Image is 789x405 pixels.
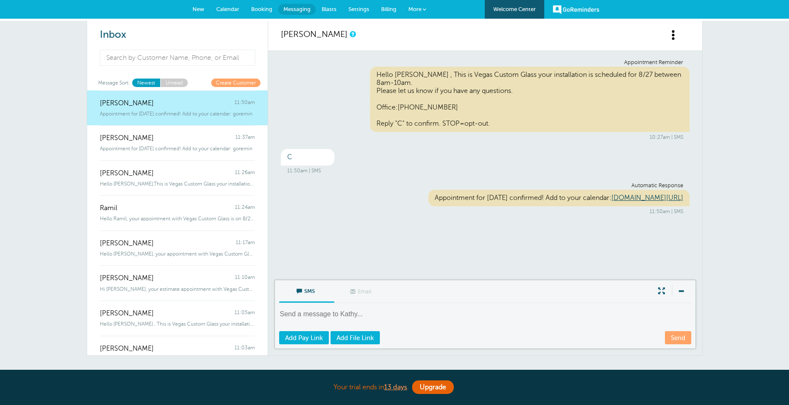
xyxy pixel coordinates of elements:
span: Hello [PERSON_NAME],This is Vegas Custom Glass your installation is scheduled for [100,181,255,187]
a: [PERSON_NAME] 11:37am Appointment for [DATE] confirmed! Add to your calendar: goremin [87,125,268,160]
span: [PERSON_NAME] [100,345,154,353]
a: Refer someone to us! [391,369,472,378]
span: 11:37am [235,134,255,142]
label: This customer does not have an email address. [334,281,390,303]
div: 10:27am | SMS [287,134,683,140]
strong: free month [343,369,387,378]
span: SMS [286,280,328,301]
span: 11:24am [235,204,255,212]
a: [PERSON_NAME] 11:50am Appointment for [DATE] confirmed! Add to your calendar: goremin [87,90,268,126]
a: [PERSON_NAME] [281,29,348,39]
span: [PERSON_NAME] [100,134,154,142]
a: [PERSON_NAME] 11:10am Hi [PERSON_NAME], your estimate appointment with Vegas Custom Glass has bee... [87,265,268,301]
div: 11:50am | SMS [287,208,683,214]
h2: Inbox [100,29,255,41]
span: Appointment for [DATE] confirmed! Add to your calendar: goremin [100,146,252,152]
span: Calendar [216,6,239,12]
a: Ramil 11:24am Hello Ramil, your appointment with Vegas Custom Glass is on 8/29 between 11 [87,195,268,231]
a: Unread [160,79,188,87]
a: Newest [132,79,160,87]
span: Settings [348,6,369,12]
span: Ramil [100,204,117,212]
span: 11:10am [235,274,255,282]
div: 11:50am | SMS [287,168,683,174]
a: [PERSON_NAME] 11:05am Hello [PERSON_NAME] , This is Vegas Custom Glass your installation is sched... [87,301,268,336]
span: 11:17am [236,239,255,247]
span: Blasts [322,6,337,12]
div: C [281,149,334,166]
span: Email [341,281,383,301]
a: This is a history of all communications between GoReminders and your customer. [350,31,355,37]
span: 11:26am [235,169,255,177]
p: Want a ? [87,368,703,378]
span: More [408,6,421,12]
span: Messaging [283,6,311,12]
a: Messaging [278,4,316,15]
span: [PERSON_NAME] [100,169,154,177]
span: Appointment for [DATE] confirmed! Add to your calendar: goremin [100,111,252,117]
div: Appointment for [DATE] confirmed! Add to your calendar: [428,190,690,206]
span: [PERSON_NAME] [100,309,154,318]
div: Your trial ends in . [182,378,607,397]
span: Billing [381,6,396,12]
a: [PERSON_NAME] 11:26am Hello [PERSON_NAME],This is Vegas Custom Glass your installation is schedul... [87,160,268,196]
span: 11:05am [235,309,255,318]
a: Upgrade [412,380,454,394]
span: Hello [PERSON_NAME] , This is Vegas Custom Glass your installation is scheduled [100,321,255,327]
a: Send [665,331,691,344]
span: Booking [251,6,272,12]
span: Hi [PERSON_NAME], your estimate appointment with Vegas Custom Glass has been schedu [100,286,255,292]
a: Create Customer [211,79,260,87]
a: [PERSON_NAME] 11:17am Hello [PERSON_NAME], your appointment with Vegas Custom Glass is on [DATE] ... [87,231,268,266]
span: [PERSON_NAME] [100,99,154,107]
span: New [192,6,204,12]
span: Add Pay Link [285,335,323,341]
span: [PERSON_NAME] [100,274,154,282]
input: Search by Customer Name, Phone, or Email [100,50,256,66]
span: 11:03am [235,345,255,353]
span: Message Sort: [98,79,130,87]
a: [DOMAIN_NAME][URL] [611,194,683,202]
a: 13 days [384,383,407,391]
div: Automatic Response [287,183,683,189]
div: Hello [PERSON_NAME] , This is Vegas Custom Glass your installation is scheduled for 8/27 between ... [370,67,690,132]
a: Add Pay Link [279,331,329,344]
a: [PERSON_NAME] 11:03am Hello [PERSON_NAME] ,This is Vegas Custom Glass your repair is scheduled fo... [87,336,268,371]
span: [PERSON_NAME] [100,239,154,247]
div: Appointment Reminder [287,59,683,66]
a: Add File Link [331,331,380,344]
span: Hello Ramil, your appointment with Vegas Custom Glass is on 8/29 between 11 [100,216,255,222]
span: Hello [PERSON_NAME], your appointment with Vegas Custom Glass is on [DATE] 8am. An [100,251,255,257]
span: 11:50am [235,99,255,107]
span: Add File Link [337,335,374,341]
